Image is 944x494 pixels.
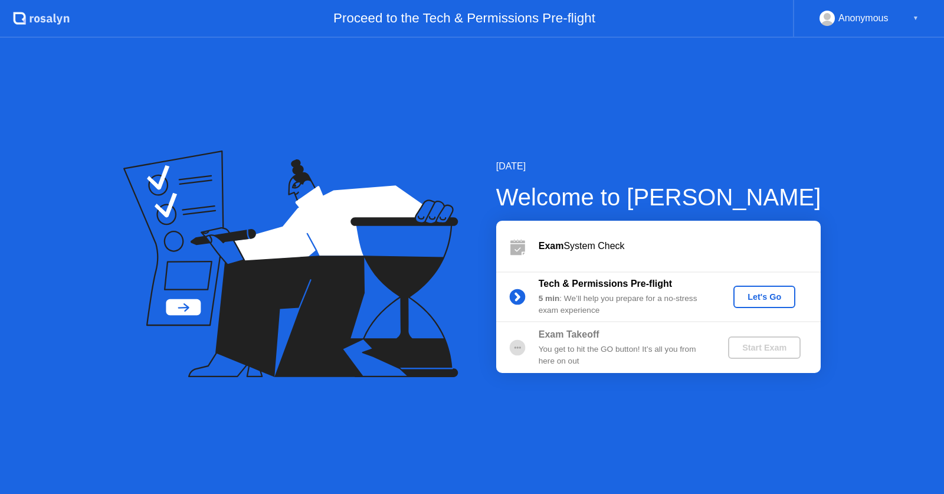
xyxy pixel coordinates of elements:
div: You get to hit the GO button! It’s all you from here on out [539,343,709,368]
b: Tech & Permissions Pre-flight [539,279,672,289]
div: System Check [539,239,821,253]
div: : We’ll help you prepare for a no-stress exam experience [539,293,709,317]
div: Start Exam [733,343,796,352]
b: Exam Takeoff [539,329,599,339]
div: Anonymous [838,11,889,26]
b: Exam [539,241,564,251]
b: 5 min [539,294,560,303]
div: ▼ [913,11,919,26]
div: Welcome to [PERSON_NAME] [496,179,821,215]
div: Let's Go [738,292,791,302]
div: [DATE] [496,159,821,174]
button: Start Exam [728,336,801,359]
button: Let's Go [733,286,795,308]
